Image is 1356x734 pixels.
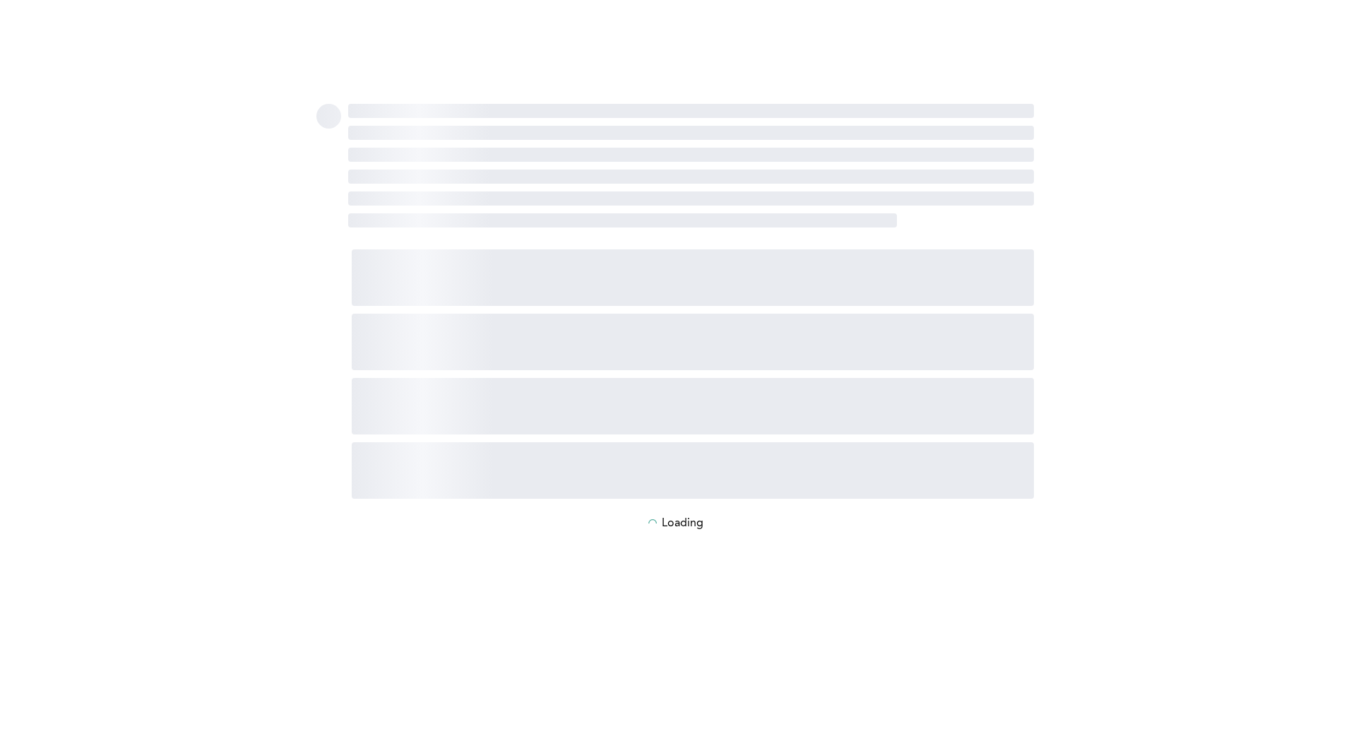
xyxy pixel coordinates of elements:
span: ‌ [352,314,1034,370]
span: ‌ [348,126,1034,140]
span: ‌ [316,104,341,129]
span: ‌ [352,442,1034,499]
span: ‌ [348,170,1034,184]
span: ‌ [352,249,1034,306]
span: ‌ [348,148,1034,162]
span: ‌ [352,378,1034,434]
span: ‌ [348,104,1034,118]
span: ‌ [348,213,897,227]
span: ‌ [348,191,1034,206]
p: Loading [662,517,703,530]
